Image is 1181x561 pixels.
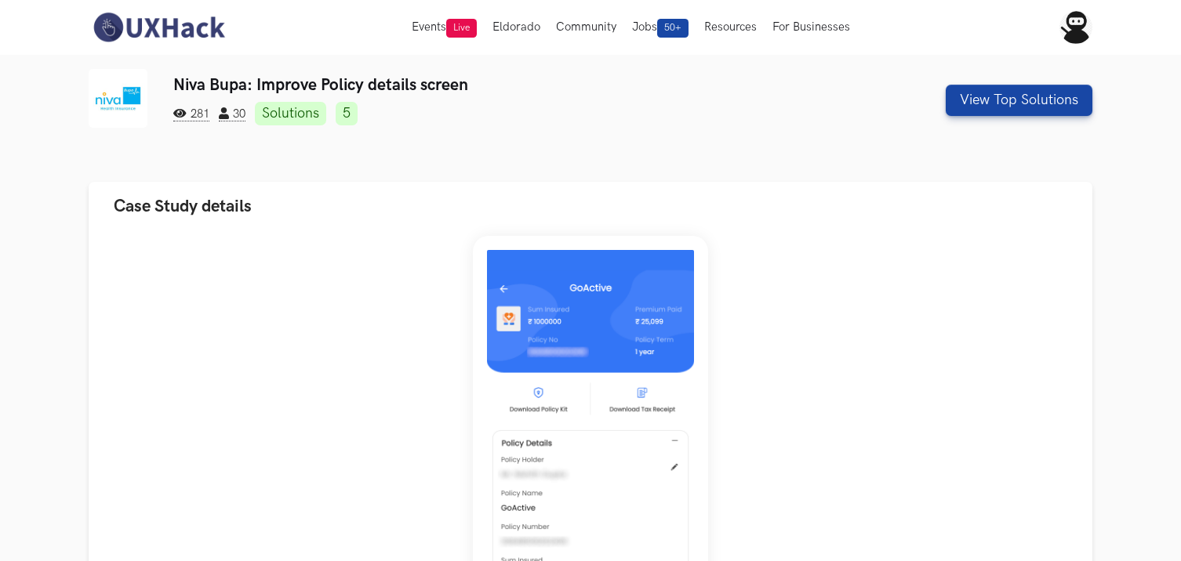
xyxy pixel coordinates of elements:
img: Niva Bupa logo [89,69,147,128]
a: Solutions [255,102,326,125]
img: Your profile pic [1059,11,1092,44]
button: View Top Solutions [946,85,1092,116]
span: 30 [219,107,245,121]
img: UXHack-logo.png [89,11,228,44]
a: 5 [336,102,358,125]
h3: Niva Bupa: Improve Policy details screen [173,75,838,95]
span: 50+ [657,19,689,38]
button: Case Study details [89,182,1092,231]
span: Case Study details [114,196,252,217]
span: 281 [173,107,209,121]
span: Live [446,19,477,38]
